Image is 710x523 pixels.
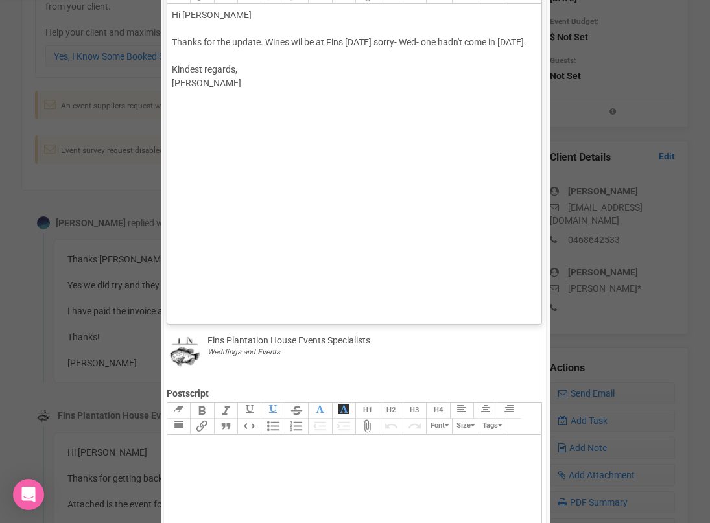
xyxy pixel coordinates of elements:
img: data.png [167,334,202,369]
span: H4 [434,406,443,414]
button: Underline [237,403,261,419]
button: Underline Colour [261,403,284,419]
button: Bold [190,403,213,419]
div: Hi [PERSON_NAME] Thanks for the update. Wines wil be at Fins [DATE] sorry- Wed- one hadn't come i... [172,8,532,117]
span: H2 [386,406,396,414]
button: Strikethrough [285,403,308,419]
button: Redo [403,419,426,434]
button: Font [426,419,452,434]
button: Heading 1 [355,403,379,419]
button: Align Left [450,403,473,419]
button: Align Right [497,403,520,419]
label: Postscript [167,382,542,402]
button: Size [452,419,478,434]
span: H1 [363,406,372,414]
button: Quote [214,419,237,434]
button: Undo [379,419,402,434]
button: Font Colour [308,403,331,419]
button: Italic [214,403,237,419]
button: Bullets [261,419,284,434]
button: Numbers [285,419,308,434]
button: Code [237,419,261,434]
button: Attach Files [355,419,379,434]
button: Font Background [332,403,355,419]
button: Heading 3 [403,403,426,419]
div: Open Intercom Messenger [13,479,44,510]
button: Clear Formatting at cursor [167,403,190,419]
button: Tags [479,419,506,434]
button: Increase Level [332,419,355,434]
button: Decrease Level [308,419,331,434]
button: Align Center [473,403,497,419]
i: Weddings and Events [207,347,280,356]
button: Align Justified [167,419,190,434]
div: Fins Plantation House Events Specialists [207,334,370,347]
button: Heading 4 [426,403,449,419]
button: Link [190,419,213,434]
button: Heading 2 [379,403,402,419]
span: H3 [410,406,419,414]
